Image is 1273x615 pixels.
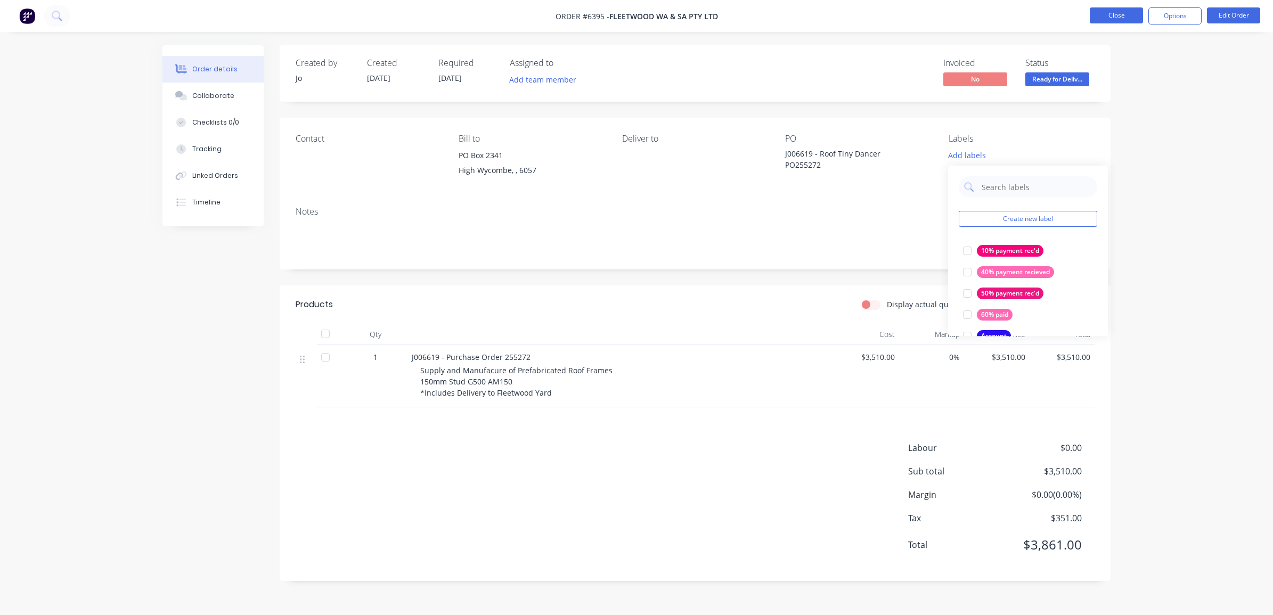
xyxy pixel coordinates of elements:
button: Linked Orders [162,162,264,189]
span: J006619 - Purchase Order 255272 [412,352,531,362]
span: Tax [908,512,1003,524]
span: Ready for Deliv... [1025,72,1089,86]
img: Factory [19,8,35,24]
span: $3,510.00 [968,351,1025,363]
button: Add team member [504,72,582,87]
span: 1 [373,351,378,363]
div: J006619 - Roof Tiny Dancer PO255272 [785,148,918,170]
span: Labour [908,441,1003,454]
div: PO Box 2341High Wycombe, , 6057 [459,148,605,182]
div: Assigned to [510,58,616,68]
span: $0.00 ( 0.00 %) [1003,488,1082,501]
div: Cost [834,324,899,345]
div: Jo [296,72,354,84]
span: Order #6395 - [556,11,609,21]
button: Edit Order [1207,7,1260,23]
span: Fleetwood WA & SA Pty Ltd [609,11,718,21]
input: Search labels [981,176,1092,198]
button: 10% payment rec'd [959,243,1048,258]
span: Margin [908,488,1003,501]
div: Required [438,58,497,68]
button: Options [1148,7,1202,24]
div: PO [785,134,931,144]
div: Tracking [192,144,222,154]
label: Display actual quantities [887,299,975,310]
span: $3,510.00 [838,351,895,363]
button: Add team member [510,72,582,87]
div: High Wycombe, , 6057 [459,163,605,178]
span: [DATE] [438,73,462,83]
button: Collaborate [162,83,264,109]
div: Qty [344,324,407,345]
div: Bill to [459,134,605,144]
span: $0.00 [1003,441,1082,454]
span: $3,861.00 [1003,535,1082,554]
button: Ready for Deliv... [1025,72,1089,88]
div: Status [1025,58,1095,68]
span: $3,510.00 [1003,465,1082,478]
button: Tracking [162,136,264,162]
span: Sub total [908,465,1003,478]
div: 10% payment rec'd [977,245,1043,257]
div: Products [296,298,333,311]
div: PO Box 2341 [459,148,605,163]
span: Total [908,538,1003,551]
button: Close [1090,7,1143,23]
div: Checklists 0/0 [192,118,239,127]
div: Account [977,330,1011,342]
span: 0% [903,351,960,363]
button: Order details [162,56,264,83]
button: Checklists 0/0 [162,109,264,136]
div: Deliver to [622,134,768,144]
span: No [943,72,1007,86]
div: Timeline [192,198,221,207]
div: 60% paid [977,309,1013,321]
span: Supply and Manufacure of Prefabricated Roof Frames 150mm Stud G500 AM150 *Includes Delivery to Fl... [420,365,615,398]
div: Invoiced [943,58,1013,68]
span: [DATE] [367,73,390,83]
div: Collaborate [192,91,234,101]
button: Create new label [959,211,1097,227]
span: $351.00 [1003,512,1082,524]
div: Linked Orders [192,171,238,181]
button: 60% paid [959,307,1017,322]
div: Created [367,58,426,68]
button: 50% payment rec'd [959,286,1048,301]
div: Created by [296,58,354,68]
div: Markup [899,324,965,345]
div: Contact [296,134,442,144]
button: 40% payment recieved [959,265,1058,280]
div: Labels [949,134,1095,144]
div: Notes [296,207,1095,217]
span: $3,510.00 [1034,351,1091,363]
div: Order details [192,64,238,74]
div: 40% payment recieved [977,266,1054,278]
div: 50% payment rec'd [977,288,1043,299]
button: Account [959,329,1015,343]
button: Timeline [162,189,264,216]
button: Add labels [942,148,991,162]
